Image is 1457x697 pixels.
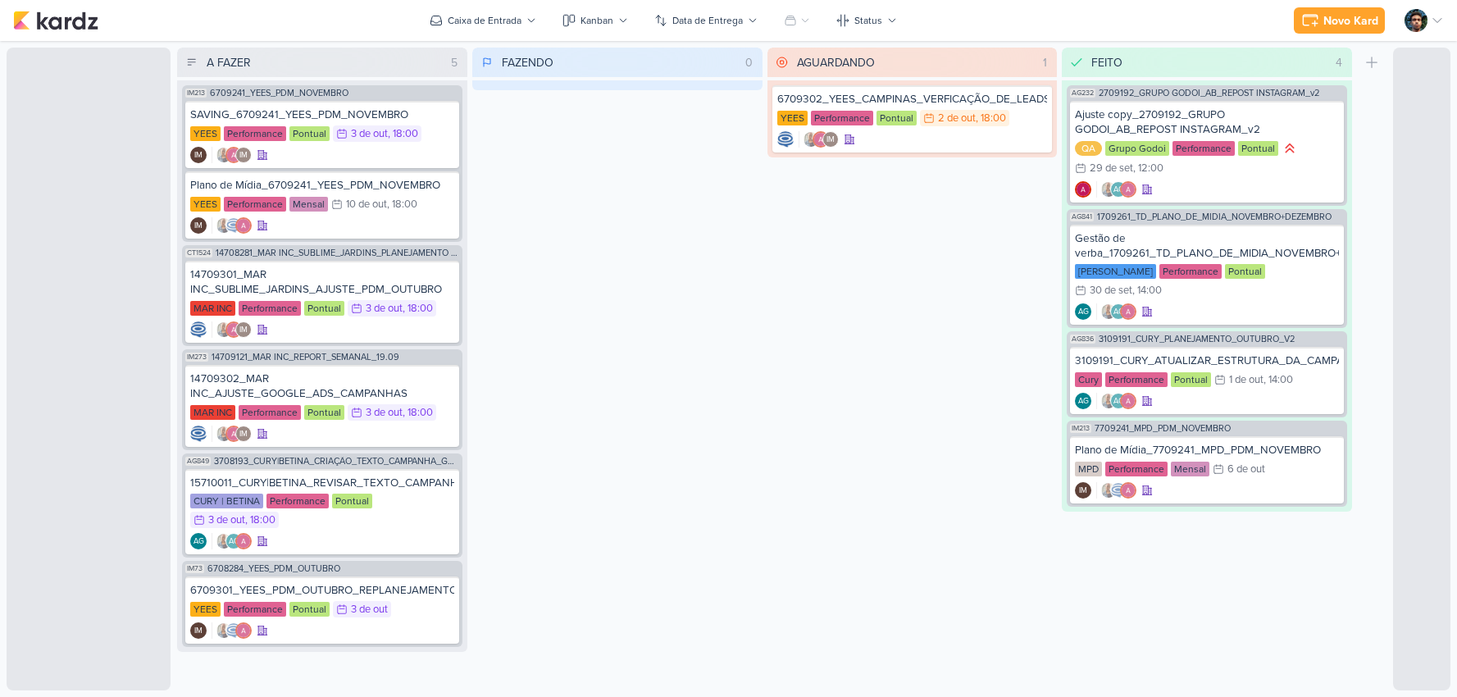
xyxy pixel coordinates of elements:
[351,129,388,139] div: 3 de out
[1075,107,1339,137] div: Ajuste copy_2709192_GRUPO GODOI_AB_REPOST INSTAGRAM_v2
[1096,181,1136,198] div: Colaboradores: Iara Santos, Aline Gimenez Graciano, Alessandra Gomes
[190,147,207,163] div: Isabella Machado Guimarães
[185,353,208,362] span: IM273
[332,494,372,508] div: Pontual
[976,113,1006,124] div: , 18:00
[1075,482,1091,499] div: Isabella Machado Guimarães
[444,54,464,71] div: 5
[1113,398,1124,406] p: AG
[366,408,403,418] div: 3 de out
[1294,7,1385,34] button: Novo Kard
[1036,54,1054,71] div: 1
[1075,353,1339,368] div: 3109191_CURY_ATUALIZAR_ESTRUTURA_DA_CAMPANHA_OUTUBRO
[1171,372,1211,387] div: Pontual
[813,131,829,148] img: Alessandra Gomes
[1238,141,1278,156] div: Pontual
[216,426,232,442] img: Iara Santos
[190,405,235,420] div: MAR INC
[185,564,204,573] span: IM73
[1110,482,1127,499] img: Caroline Traven De Andrade
[1171,462,1209,476] div: Mensal
[224,602,286,617] div: Performance
[185,89,207,98] span: IM213
[225,533,242,549] div: Aline Gimenez Graciano
[185,457,211,466] span: AG849
[1070,424,1091,433] span: IM213
[1097,212,1332,221] span: 1709261_TD_PLANO_DE_MIDIA_NOVEMBRO+DEZEMBRO
[216,321,232,338] img: Iara Santos
[366,303,403,314] div: 3 de out
[1075,303,1091,320] div: Aline Gimenez Graciano
[190,622,207,639] div: Isabella Machado Guimarães
[1075,482,1091,499] div: Criador(a): Isabella Machado Guimarães
[1075,393,1091,409] div: Aline Gimenez Graciano
[212,533,252,549] div: Colaboradores: Iara Santos, Aline Gimenez Graciano, Alessandra Gomes
[304,301,344,316] div: Pontual
[822,131,839,148] div: Isabella Machado Guimarães
[1323,12,1378,30] div: Novo Kard
[190,602,221,617] div: YEES
[225,321,242,338] img: Alessandra Gomes
[1113,186,1124,194] p: AG
[1159,264,1222,279] div: Performance
[739,54,759,71] div: 0
[1096,393,1136,409] div: Colaboradores: Iara Santos, Aline Gimenez Graciano, Alessandra Gomes
[235,622,252,639] img: Alessandra Gomes
[938,113,976,124] div: 2 de out
[235,147,252,163] div: Isabella Machado Guimarães
[1075,372,1102,387] div: Cury
[799,131,839,148] div: Colaboradores: Iara Santos, Alessandra Gomes, Isabella Machado Guimarães
[229,538,239,546] p: AG
[190,583,454,598] div: 6709301_YEES_PDM_OUTUBRO_REPLANEJAMENTO_MANSÕES_TAQUARAL
[1105,141,1169,156] div: Grupo Godoi
[1075,231,1339,261] div: Gestão de verba_1709261_TD_PLANO_DE_MIDIA_NOVEMBRO+DEZEMBRO
[194,152,203,160] p: IM
[1263,375,1293,385] div: , 14:00
[239,430,248,439] p: IM
[1405,9,1427,32] img: Nelito Junior
[1090,285,1132,296] div: 30 de set
[387,199,417,210] div: , 18:00
[1132,285,1162,296] div: , 14:00
[1227,464,1265,475] div: 6 de out
[1095,424,1231,433] span: 7709241_MPD_PDM_NOVEMBRO
[403,303,433,314] div: , 18:00
[190,533,207,549] div: Criador(a): Aline Gimenez Graciano
[190,494,263,508] div: CURY | BETINA
[216,147,232,163] img: Iara Santos
[224,126,286,141] div: Performance
[1172,141,1235,156] div: Performance
[1100,482,1117,499] img: Iara Santos
[1110,181,1127,198] div: Aline Gimenez Graciano
[212,353,399,362] span: 14709121_MAR INC_REPORT_SEMANAL_19.09
[1100,181,1117,198] img: Iara Santos
[1120,482,1136,499] img: Alessandra Gomes
[1282,140,1298,157] div: Prioridade Alta
[777,131,794,148] img: Caroline Traven De Andrade
[1075,393,1091,409] div: Criador(a): Aline Gimenez Graciano
[1120,393,1136,409] img: Alessandra Gomes
[185,248,212,257] span: CT1524
[1075,443,1339,458] div: Plano de Mídia_7709241_MPD_PDM_NOVEMBRO
[351,604,388,615] div: 3 de out
[1225,264,1265,279] div: Pontual
[289,197,328,212] div: Mensal
[212,217,252,234] div: Colaboradores: Iara Santos, Caroline Traven De Andrade, Alessandra Gomes
[777,111,808,125] div: YEES
[1105,462,1168,476] div: Performance
[212,321,252,338] div: Colaboradores: Iara Santos, Alessandra Gomes, Isabella Machado Guimarães
[1229,375,1263,385] div: 1 de out
[777,131,794,148] div: Criador(a): Caroline Traven De Andrade
[235,321,252,338] div: Isabella Machado Guimarães
[777,92,1048,107] div: 6709302_YEES_CAMPINAS_VERFICAÇÃO_DE_LEADS
[1100,393,1117,409] img: Iara Santos
[190,197,221,212] div: YEES
[190,622,207,639] div: Criador(a): Isabella Machado Guimarães
[216,622,232,639] img: Iara Santos
[388,129,418,139] div: , 18:00
[212,622,252,639] div: Colaboradores: Iara Santos, Caroline Traven De Andrade, Alessandra Gomes
[1078,308,1089,317] p: AG
[194,538,204,546] p: AG
[225,217,242,234] img: Caroline Traven De Andrade
[208,515,245,526] div: 3 de out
